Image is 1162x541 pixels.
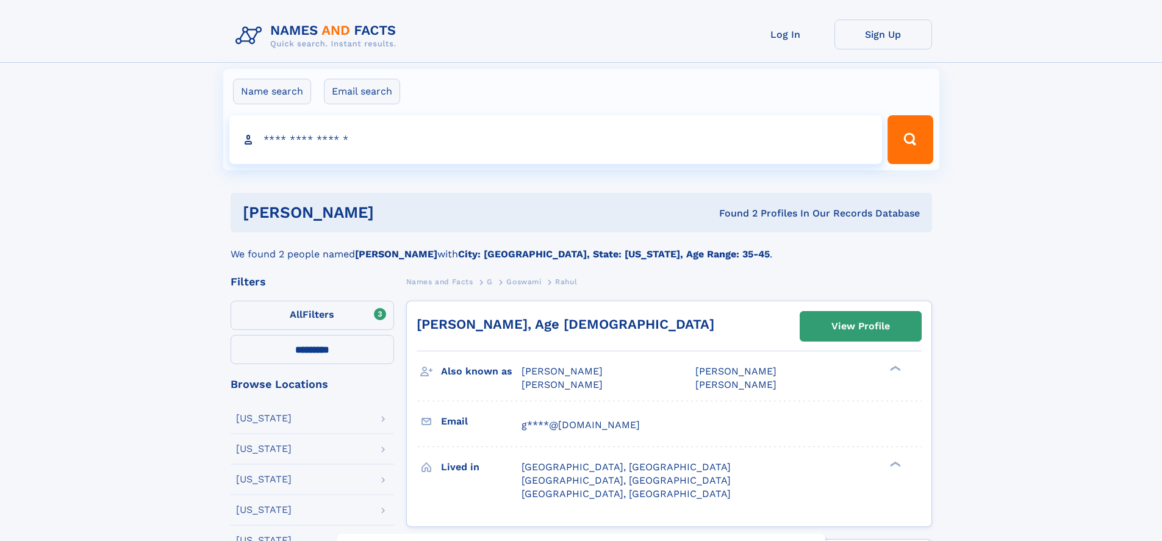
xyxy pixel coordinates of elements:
a: Names and Facts [406,274,473,289]
div: [US_STATE] [236,475,292,484]
label: Name search [233,79,311,104]
label: Email search [324,79,400,104]
span: All [290,309,303,320]
h3: Lived in [441,457,522,478]
a: Sign Up [834,20,932,49]
a: G [487,274,493,289]
span: G [487,278,493,286]
span: Rahul [555,278,577,286]
span: [PERSON_NAME] [522,365,603,377]
div: Filters [231,276,394,287]
h3: Email [441,411,522,432]
input: search input [229,115,883,164]
a: Log In [737,20,834,49]
div: [US_STATE] [236,505,292,515]
div: [US_STATE] [236,414,292,423]
div: We found 2 people named with . [231,232,932,262]
div: Browse Locations [231,379,394,390]
span: [PERSON_NAME] [695,365,776,377]
span: [GEOGRAPHIC_DATA], [GEOGRAPHIC_DATA] [522,475,731,486]
a: View Profile [800,312,921,341]
span: [PERSON_NAME] [695,379,776,390]
a: [PERSON_NAME], Age [DEMOGRAPHIC_DATA] [417,317,714,332]
span: Goswami [506,278,541,286]
b: [PERSON_NAME] [355,248,437,260]
span: [PERSON_NAME] [522,379,603,390]
button: Search Button [888,115,933,164]
span: [GEOGRAPHIC_DATA], [GEOGRAPHIC_DATA] [522,461,731,473]
img: Logo Names and Facts [231,20,406,52]
div: ❯ [887,460,902,468]
label: Filters [231,301,394,330]
div: Found 2 Profiles In Our Records Database [547,207,920,220]
a: Goswami [506,274,541,289]
div: ❯ [887,365,902,373]
h1: [PERSON_NAME] [243,205,547,220]
div: View Profile [831,312,890,340]
span: [GEOGRAPHIC_DATA], [GEOGRAPHIC_DATA] [522,488,731,500]
h3: Also known as [441,361,522,382]
b: City: [GEOGRAPHIC_DATA], State: [US_STATE], Age Range: 35-45 [458,248,770,260]
div: [US_STATE] [236,444,292,454]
